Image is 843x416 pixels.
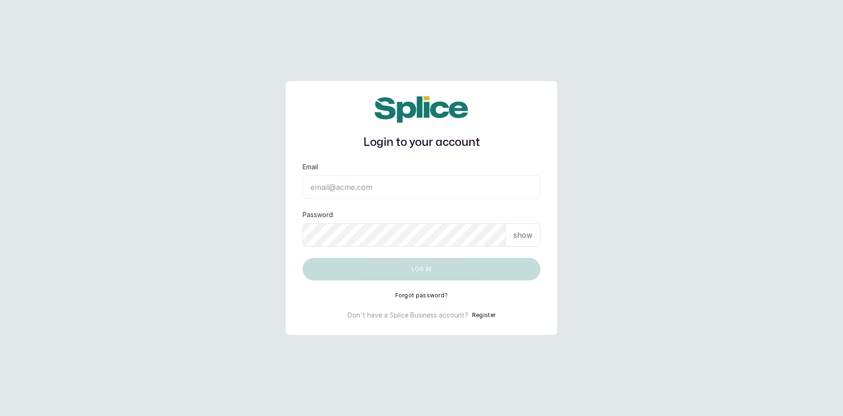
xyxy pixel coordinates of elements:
[303,210,333,219] label: Password
[395,292,448,299] button: Forgot password?
[348,310,468,320] p: Don't have a Splice Business account?
[472,310,495,320] button: Register
[303,162,318,172] label: Email
[303,175,540,199] input: email@acme.com
[303,134,540,151] h1: Login to your account
[303,258,540,280] button: Log in
[513,229,532,241] p: show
